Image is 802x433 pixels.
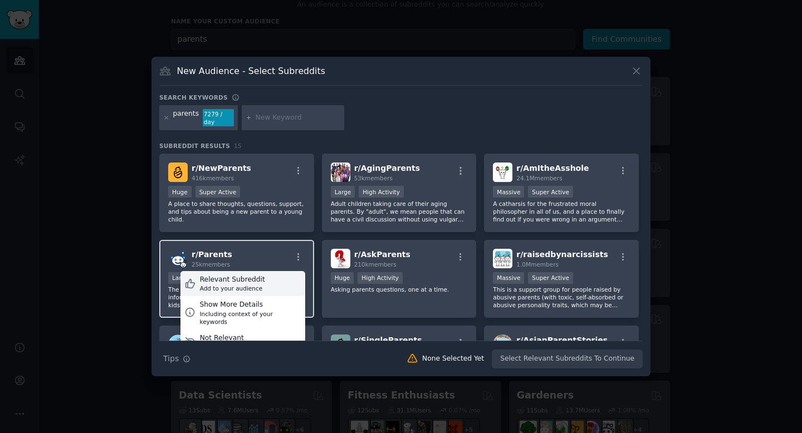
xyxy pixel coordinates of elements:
span: 210k members [354,261,397,268]
div: Add to your audience [200,284,265,292]
p: A catharsis for the frustrated moral philosopher in all of us, and a place to finally find out if... [493,200,630,223]
img: Parents [168,249,188,268]
img: AskParents [331,249,350,268]
div: Large [331,186,355,198]
span: 15 [234,142,242,149]
p: Adult children taking care of their aging parents. By "adult", we mean people that can have a civ... [331,200,468,223]
div: Super Active [195,186,241,198]
span: 24.1M members [516,175,562,181]
img: SingleParents [331,334,350,354]
div: Large [168,272,193,284]
div: Massive [493,272,524,284]
div: Huge [331,272,354,284]
span: r/ Parents [192,250,232,259]
div: Huge [168,186,192,198]
span: 25k members [192,261,230,268]
span: r/ raisedbynarcissists [516,250,608,259]
h3: Search keywords [159,94,228,101]
img: raisedbynarcissists [493,249,512,268]
div: Show More Details [199,300,301,310]
span: 1.0M members [516,261,559,268]
span: 53k members [354,175,393,181]
span: r/ AgingParents [354,164,420,173]
div: None Selected Yet [422,354,484,364]
input: New Keyword [256,113,340,123]
img: AsianParentStories [493,334,512,354]
p: This is a support group for people raised by abusive parents (with toxic, self-absorbed or abusiv... [493,286,630,309]
div: Including context of your keywords [199,310,301,326]
div: Super Active [528,272,573,284]
button: Tips [159,349,194,368]
span: 416k members [192,175,234,181]
div: Relevant Subreddit [200,275,265,285]
span: r/ NewParents [192,164,251,173]
div: Super Active [528,186,573,198]
div: Not Relevant [200,333,274,343]
h3: New Audience - Select Subreddits [177,65,325,77]
img: AgingParents [331,163,350,182]
div: High Activity [359,186,404,198]
span: r/ AmItheAsshole [516,164,589,173]
span: r/ SingleParents [354,336,422,345]
span: r/ AsianParentStories [516,336,608,345]
div: parents [173,109,199,127]
img: AmItheAsshole [493,163,512,182]
span: Tips [163,353,179,365]
img: NewParents [168,163,188,182]
p: A place to share thoughts, questions, support, and tips about being a new parent to a young child. [168,200,305,223]
p: Asking parents questions, one at a time. [331,286,468,293]
span: r/ AskParents [354,250,410,259]
div: Massive [493,186,524,198]
div: 7279 / day [203,109,234,127]
p: The place for parents to discuss, seek information, or just talk about their life raising kids. S... [168,286,305,309]
img: AskReddit [168,334,188,354]
div: High Activity [358,272,403,284]
span: Subreddit Results [159,142,230,150]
